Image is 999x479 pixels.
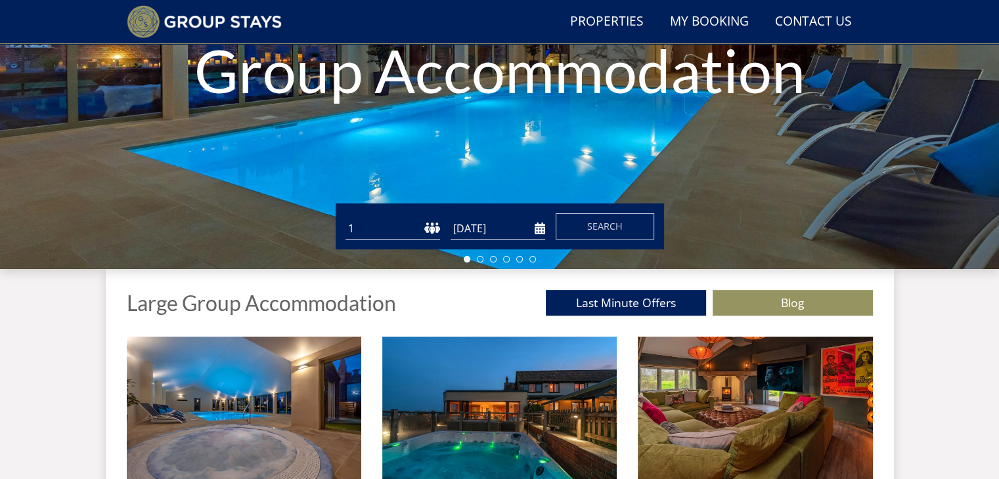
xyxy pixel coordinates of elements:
[546,290,706,316] a: Last Minute Offers
[127,5,282,38] img: Group Stays
[127,291,396,314] h1: Large Group Accommodation
[713,290,873,316] a: Blog
[565,7,649,37] a: Properties
[556,213,654,239] button: Search
[770,7,857,37] a: Contact Us
[587,220,623,232] span: Search
[665,7,754,37] a: My Booking
[451,218,545,239] input: Arrival Date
